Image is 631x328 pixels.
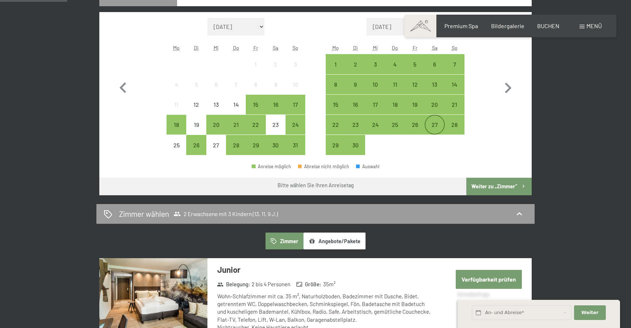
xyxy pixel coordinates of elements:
[405,75,425,94] div: Anreise möglich
[186,75,206,94] div: Anreise nicht möglich
[167,115,186,135] div: Mon Aug 18 2025
[194,45,199,51] abbr: Dienstag
[497,18,519,155] button: Nächster Monat
[246,61,265,80] div: 1
[286,75,305,94] div: Sun Aug 10 2025
[445,115,464,135] div: Anreise möglich
[425,115,444,135] div: Anreise möglich
[266,95,286,114] div: Sat Aug 16 2025
[173,210,278,218] span: 2 Erwachsene mit 3 Kindern (13, 11, 9 J.)
[406,61,424,80] div: 5
[386,102,404,120] div: 18
[425,115,444,135] div: Sat Sep 27 2025
[332,45,339,51] abbr: Montag
[217,280,250,288] strong: Belegung :
[286,122,305,140] div: 24
[326,95,345,114] div: Anreise möglich
[326,115,345,135] div: Mon Sep 22 2025
[286,102,305,120] div: 17
[246,95,265,114] div: Fri Aug 15 2025
[445,102,464,120] div: 21
[366,61,384,80] div: 3
[226,95,246,114] div: Anreise nicht möglich
[246,75,265,94] div: Fri Aug 08 2025
[326,75,345,94] div: Anreise möglich
[345,115,365,135] div: Anreise möglich
[466,178,532,195] button: Weiter zu „Zimmer“
[286,135,305,155] div: Anreise möglich
[425,61,444,80] div: 6
[187,102,205,120] div: 12
[356,164,379,169] div: Auswahl
[326,142,345,161] div: 29
[187,122,205,140] div: 19
[252,280,290,288] span: 2 bis 4 Personen
[286,54,305,74] div: Anreise nicht möglich
[445,75,464,94] div: Anreise möglich
[586,22,602,29] span: Menü
[246,115,265,135] div: Anreise möglich
[266,54,286,74] div: Sat Aug 02 2025
[365,54,385,74] div: Wed Sep 03 2025
[385,54,405,74] div: Thu Sep 04 2025
[278,182,354,189] div: Bitte wählen Sie Ihren Anreisetag
[373,45,378,51] abbr: Mittwoch
[425,54,444,74] div: Anreise möglich
[365,75,385,94] div: Wed Sep 10 2025
[226,135,246,155] div: Anreise möglich
[298,164,349,169] div: Abreise nicht möglich
[537,22,559,29] a: BUCHEN
[326,115,345,135] div: Anreise möglich
[392,45,398,51] abbr: Donnerstag
[365,115,385,135] div: Anreise möglich
[227,142,245,161] div: 28
[491,22,524,29] a: Bildergalerie
[345,135,365,155] div: Tue Sep 30 2025
[353,45,358,51] abbr: Dienstag
[326,135,345,155] div: Mon Sep 29 2025
[246,142,265,161] div: 29
[385,75,405,94] div: Anreise möglich
[217,264,435,275] h3: Junior
[326,135,345,155] div: Anreise möglich
[346,61,364,80] div: 2
[206,115,226,135] div: Anreise möglich
[385,115,405,135] div: Anreise möglich
[246,54,265,74] div: Fri Aug 01 2025
[167,75,186,94] div: Anreise nicht möglich
[286,115,305,135] div: Sun Aug 24 2025
[458,291,489,297] span: Schnellanfrage
[326,54,345,74] div: Mon Sep 01 2025
[266,75,286,94] div: Sat Aug 09 2025
[267,102,285,120] div: 16
[345,95,365,114] div: Anreise möglich
[186,75,206,94] div: Tue Aug 05 2025
[186,115,206,135] div: Tue Aug 19 2025
[445,61,464,80] div: 7
[445,75,464,94] div: Sun Sep 14 2025
[252,164,291,169] div: Anreise möglich
[425,122,444,140] div: 27
[167,95,186,114] div: Mon Aug 11 2025
[167,102,186,120] div: 11
[167,135,186,155] div: Anreise nicht möglich
[286,82,305,100] div: 10
[253,45,258,51] abbr: Freitag
[444,22,478,29] span: Premium Spa
[267,61,285,80] div: 2
[405,75,425,94] div: Fri Sep 12 2025
[405,115,425,135] div: Fri Sep 26 2025
[345,95,365,114] div: Tue Sep 16 2025
[207,102,225,120] div: 13
[227,122,245,140] div: 21
[187,142,205,161] div: 26
[119,208,169,219] h2: Zimmer wählen
[206,95,226,114] div: Anreise nicht möglich
[286,75,305,94] div: Anreise nicht möglich
[226,75,246,94] div: Anreise nicht möglich
[266,115,286,135] div: Anreise nicht möglich
[303,233,366,249] button: Angebote/Pakete
[186,95,206,114] div: Tue Aug 12 2025
[246,122,265,140] div: 22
